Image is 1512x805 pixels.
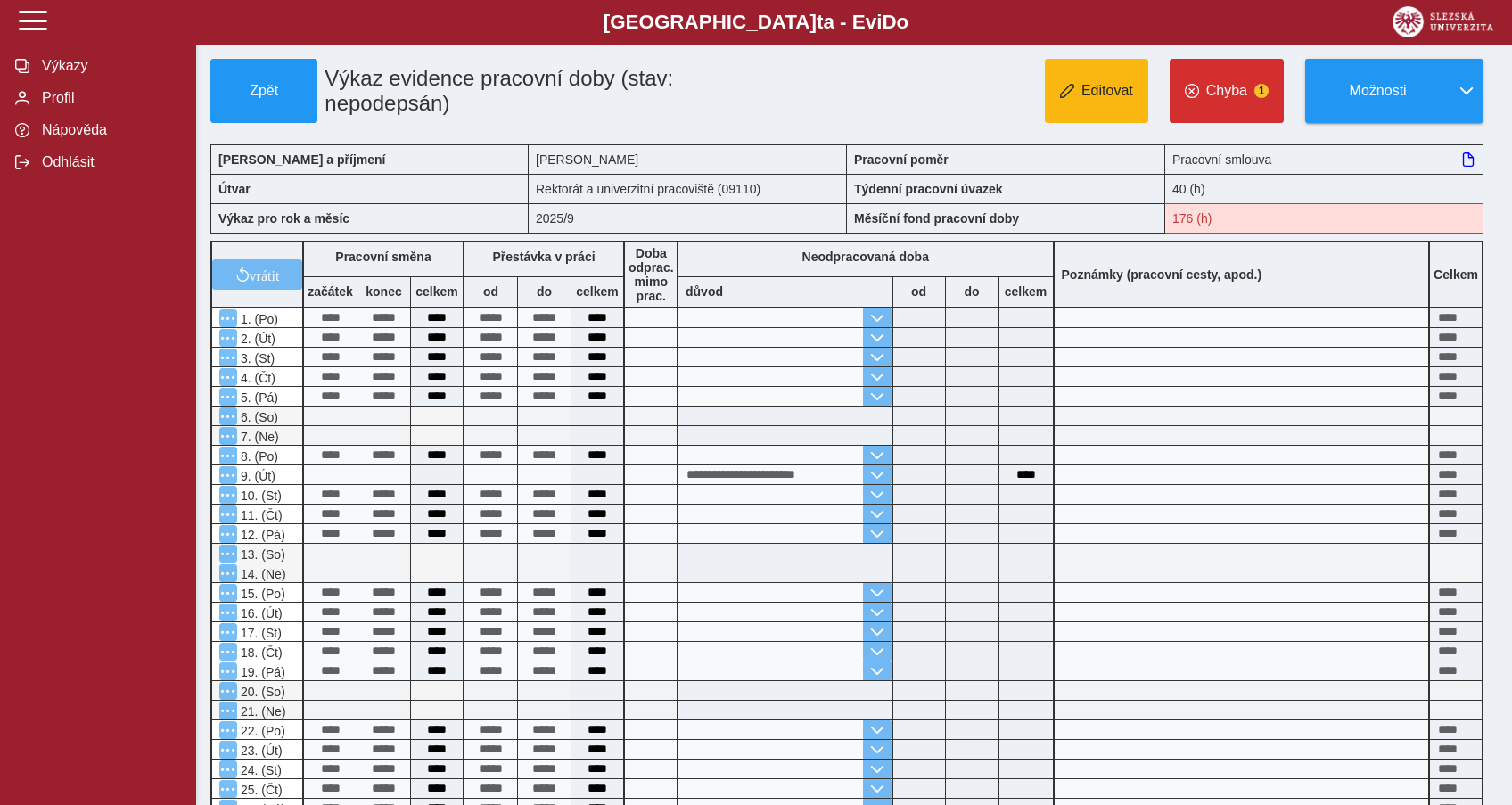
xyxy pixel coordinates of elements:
button: Editovat [1045,59,1148,123]
span: 4. (Čt) [237,371,275,385]
span: o [897,11,909,33]
span: 14. (Ne) [237,567,286,581]
b: do [946,284,998,299]
span: Nápověda [37,122,181,138]
span: 1 [1254,84,1269,98]
b: celkem [411,284,463,299]
span: 10. (St) [237,489,282,503]
button: vrátit [212,259,302,290]
b: Poznámky (pracovní cesty, apod.) [1055,267,1270,282]
span: 20. (So) [237,685,285,699]
span: 16. (Út) [237,606,283,620]
b: Pracovní poměr [854,152,949,167]
b: od [464,284,517,299]
button: Menu [219,486,237,504]
b: Útvar [218,182,251,196]
span: 25. (Čt) [237,783,283,797]
span: 11. (Čt) [237,508,283,522]
b: důvod [686,284,723,299]
span: vrátit [250,267,280,282]
span: 5. (Pá) [237,390,278,405]
span: 22. (Po) [237,724,285,738]
span: 1. (Po) [237,312,278,326]
span: 7. (Ne) [237,430,279,444]
button: Menu [219,662,237,680]
span: 9. (Út) [237,469,275,483]
button: Menu [219,349,237,366]
span: 8. (Po) [237,449,278,464]
div: Rektorát a univerzitní pracoviště (09110) [529,174,847,203]
button: Menu [219,564,237,582]
button: Menu [219,545,237,563]
b: celkem [999,284,1053,299]
img: logo_web_su.png [1393,6,1493,37]
div: [PERSON_NAME] [529,144,847,174]
b: celkem [571,284,623,299]
b: [GEOGRAPHIC_DATA] a - Evi [53,11,1459,34]
button: Chyba1 [1170,59,1284,123]
button: Menu [219,623,237,641]
span: 19. (Pá) [237,665,285,679]
div: 2025/9 [529,203,847,234]
button: Menu [219,525,237,543]
b: Výkaz pro rok a měsíc [218,211,349,226]
b: [PERSON_NAME] a příjmení [218,152,385,167]
button: Menu [219,702,237,719]
button: Menu [219,741,237,759]
div: 40 (h) [1165,174,1483,203]
button: Menu [219,643,237,661]
button: Menu [219,407,237,425]
button: Menu [219,721,237,739]
span: Zpět [218,83,309,99]
b: Celkem [1434,267,1478,282]
b: od [893,284,945,299]
div: Fond pracovní doby (176 h) a součet hodin (177:05 h) se neshodují! [1165,203,1483,234]
button: Menu [219,584,237,602]
span: Výkazy [37,58,181,74]
button: Menu [219,466,237,484]
span: 13. (So) [237,547,285,562]
button: Menu [219,780,237,798]
span: 15. (Po) [237,587,285,601]
span: Možnosti [1320,83,1435,99]
span: 21. (Ne) [237,704,286,719]
button: Menu [219,604,237,621]
b: začátek [304,284,357,299]
b: konec [357,284,410,299]
button: Menu [219,309,237,327]
button: Menu [219,682,237,700]
span: t [817,11,823,33]
button: Menu [219,368,237,386]
span: Odhlásit [37,154,181,170]
b: Přestávka v práci [492,250,595,264]
button: Menu [219,447,237,464]
button: Menu [219,427,237,445]
span: Editovat [1081,83,1133,99]
span: 2. (Út) [237,332,275,346]
span: 6. (So) [237,410,278,424]
span: Chyba [1206,83,1247,99]
b: do [518,284,571,299]
span: 24. (St) [237,763,282,777]
span: Profil [37,90,181,106]
span: 17. (St) [237,626,282,640]
span: 23. (Út) [237,743,283,758]
div: Pracovní smlouva [1165,144,1483,174]
button: Menu [219,329,237,347]
button: Menu [219,760,237,778]
span: D [882,11,896,33]
b: Doba odprac. mimo prac. [629,246,674,303]
button: Menu [219,505,237,523]
button: Možnosti [1305,59,1450,123]
span: 12. (Pá) [237,528,285,542]
b: Týdenní pracovní úvazek [854,182,1003,196]
b: Pracovní směna [335,250,431,264]
span: 18. (Čt) [237,645,283,660]
button: Menu [219,388,237,406]
span: 3. (St) [237,351,275,366]
b: Měsíční fond pracovní doby [854,211,1019,226]
h1: Výkaz evidence pracovní doby (stav: nepodepsán) [317,59,746,123]
button: Zpět [210,59,317,123]
b: Neodpracovaná doba [802,250,929,264]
